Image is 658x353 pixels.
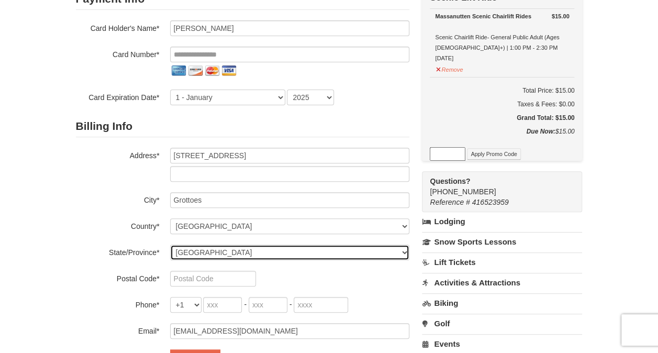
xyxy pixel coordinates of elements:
[76,192,160,205] label: City*
[249,297,287,313] input: xxx
[76,218,160,231] label: Country*
[422,232,582,251] a: Snow Sports Lessons
[422,293,582,313] a: Biking
[289,300,292,308] span: -
[422,273,582,292] a: Activities & Attractions
[430,113,574,123] h5: Grand Total: $15.00
[435,11,569,63] div: Scenic Chairlift Ride- General Public Adult (Ages [DEMOGRAPHIC_DATA]+) | 1:00 PM - 2:30 PM [DATE]
[435,11,569,21] div: Massanutten Scenic Chairlift Rides
[472,198,509,206] span: 416523959
[170,20,409,36] input: Card Holder Name
[244,300,247,308] span: -
[76,323,160,336] label: Email*
[204,62,220,79] img: mastercard.png
[76,116,409,137] h2: Billing Info
[467,148,520,160] button: Apply Promo Code
[170,271,256,286] input: Postal Code
[170,62,187,79] img: amex.png
[170,148,409,163] input: Billing Info
[294,297,348,313] input: xxxx
[76,90,160,103] label: Card Expiration Date*
[430,177,470,185] strong: Questions?
[430,126,574,147] div: $15.00
[430,85,574,96] h6: Total Price: $15.00
[76,297,160,310] label: Phone*
[422,314,582,333] a: Golf
[76,47,160,60] label: Card Number*
[187,62,204,79] img: discover.png
[422,212,582,231] a: Lodging
[220,62,237,79] img: visa.png
[430,176,563,196] span: [PHONE_NUMBER]
[170,192,409,208] input: City
[76,245,160,258] label: State/Province*
[430,99,574,109] div: Taxes & Fees: $0.00
[170,323,409,339] input: Email
[422,252,582,272] a: Lift Tickets
[76,20,160,34] label: Card Holder's Name*
[76,271,160,284] label: Postal Code*
[76,148,160,161] label: Address*
[203,297,242,313] input: xxx
[430,198,470,206] span: Reference #
[526,128,555,135] strong: Due Now:
[552,11,570,21] strong: $15.00
[435,62,463,75] button: Remove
